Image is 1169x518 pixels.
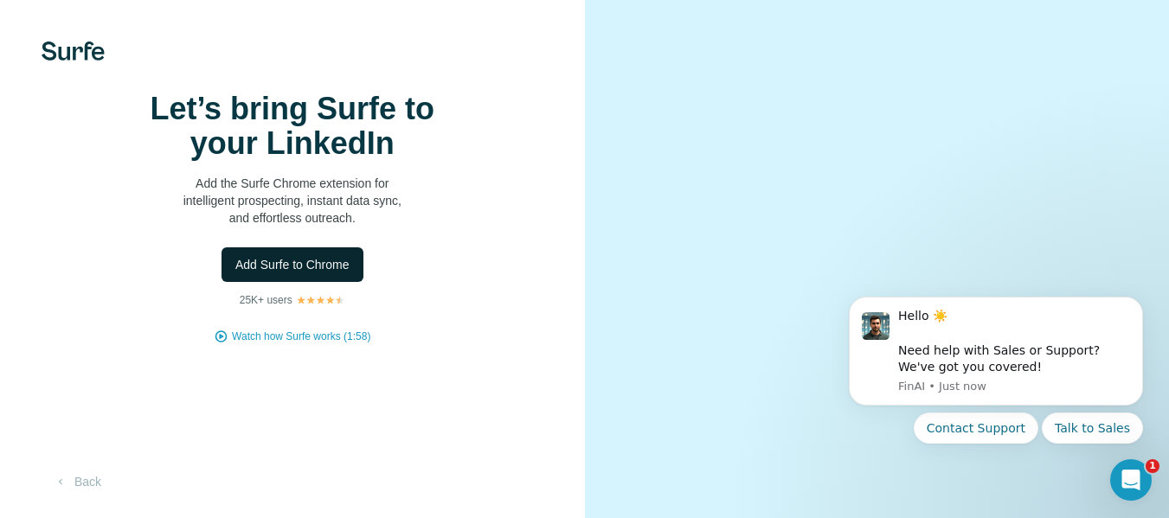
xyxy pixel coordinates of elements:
iframe: Intercom notifications message [823,275,1169,509]
p: 25K+ users [240,292,292,308]
button: Watch how Surfe works (1:58) [232,329,370,344]
button: Back [42,466,113,497]
span: Add Surfe to Chrome [235,256,350,273]
p: Add the Surfe Chrome extension for intelligent prospecting, instant data sync, and effortless out... [119,175,466,227]
img: Rating Stars [296,295,345,305]
button: Add Surfe to Chrome [222,247,363,282]
span: 1 [1146,459,1159,473]
img: Surfe's logo [42,42,105,61]
h1: Let’s bring Surfe to your LinkedIn [119,92,466,161]
iframe: Intercom live chat [1110,459,1152,501]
